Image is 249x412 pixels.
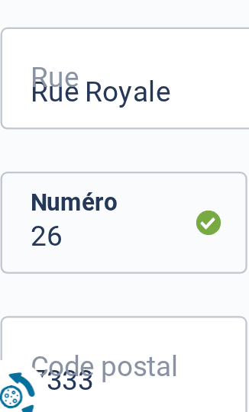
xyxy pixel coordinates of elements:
div: 4 [147,8,191,14]
div: 0 [171,52,185,64]
div: 2 [57,8,100,14]
div: 5 [192,8,236,14]
div: 1 [11,8,55,14]
label: Adultes [24,52,66,64]
div: Les adultes à charge sont les membres de votre famille vivant sous le même toit, dont les revenus... [11,87,238,155]
div: 3 [102,8,145,14]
